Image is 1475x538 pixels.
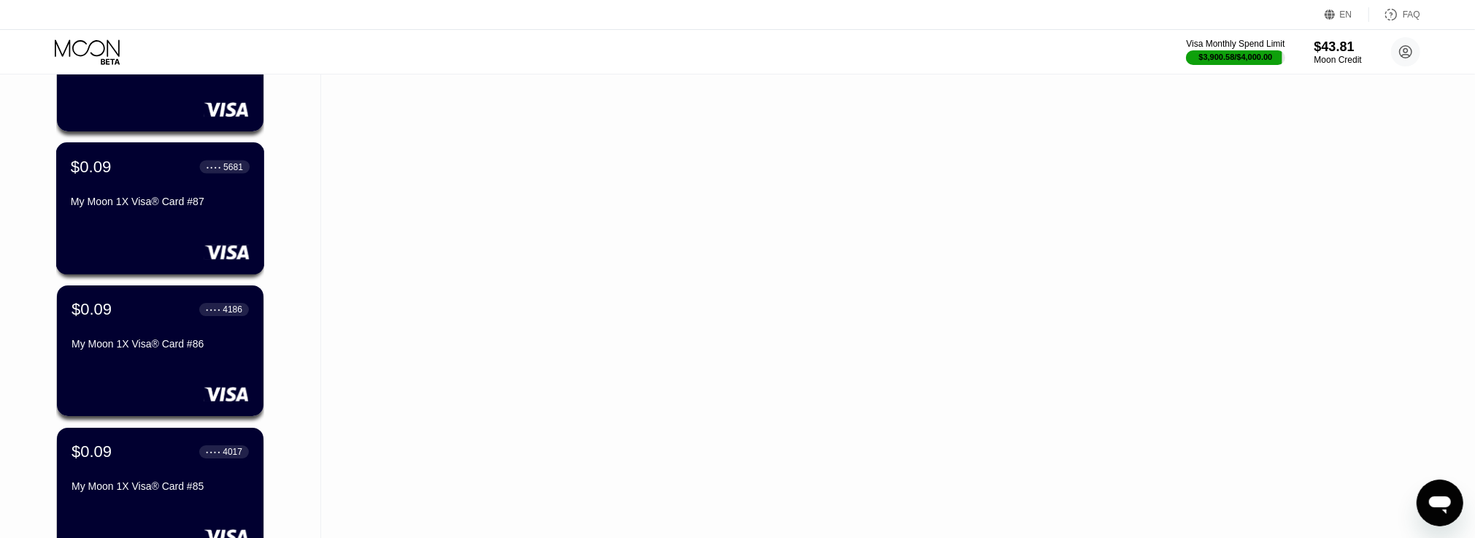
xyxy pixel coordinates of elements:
div: Visa Monthly Spend Limit$3,900.58/$4,000.00 [1186,39,1285,65]
div: My Moon 1X Visa® Card #85 [72,480,249,492]
div: Visa Monthly Spend Limit [1186,39,1285,49]
div: EN [1325,7,1369,22]
div: $0.09 [72,300,112,319]
div: $0.09 [72,442,112,461]
div: 4017 [223,447,242,457]
div: My Moon 1X Visa® Card #86 [72,338,249,350]
div: $43.81Moon Credit [1314,39,1362,65]
div: My Moon 1X Visa® Card #87 [71,196,250,207]
div: $0.09● ● ● ●5681My Moon 1X Visa® Card #87 [57,143,263,274]
div: EN [1340,9,1352,20]
div: ● ● ● ● [206,307,220,312]
div: $0.09 [71,157,112,176]
div: $3,900.58 / $4,000.00 [1199,53,1273,61]
div: ● ● ● ● [207,164,221,169]
div: $0.09● ● ● ●4186My Moon 1X Visa® Card #86 [57,285,263,416]
div: $43.81 [1314,39,1362,55]
div: 4186 [223,304,242,315]
iframe: Button to launch messaging window [1417,480,1463,526]
div: ● ● ● ● [206,450,220,454]
div: 5681 [223,161,243,172]
div: FAQ [1403,9,1420,20]
div: FAQ [1369,7,1420,22]
div: Moon Credit [1314,55,1362,65]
